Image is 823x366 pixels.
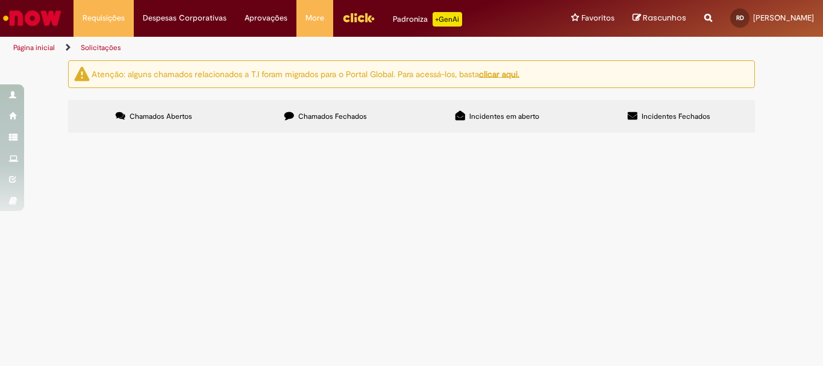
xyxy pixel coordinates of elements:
ng-bind-html: Atenção: alguns chamados relacionados a T.I foram migrados para o Portal Global. Para acessá-los,... [92,68,519,79]
span: Aprovações [245,12,287,24]
span: [PERSON_NAME] [753,13,814,23]
a: Rascunhos [633,13,686,24]
span: Requisições [83,12,125,24]
p: +GenAi [433,12,462,27]
img: click_logo_yellow_360x200.png [342,8,375,27]
span: Rascunhos [643,12,686,24]
span: Despesas Corporativas [143,12,227,24]
span: Incidentes em aberto [469,112,539,121]
a: Página inicial [13,43,55,52]
a: clicar aqui. [479,68,519,79]
img: ServiceNow [1,6,63,30]
a: Solicitações [81,43,121,52]
span: Chamados Fechados [298,112,367,121]
div: Padroniza [393,12,462,27]
span: Incidentes Fechados [642,112,710,121]
span: Chamados Abertos [130,112,192,121]
ul: Trilhas de página [9,37,540,59]
span: RD [736,14,744,22]
span: Favoritos [581,12,615,24]
span: More [305,12,324,24]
